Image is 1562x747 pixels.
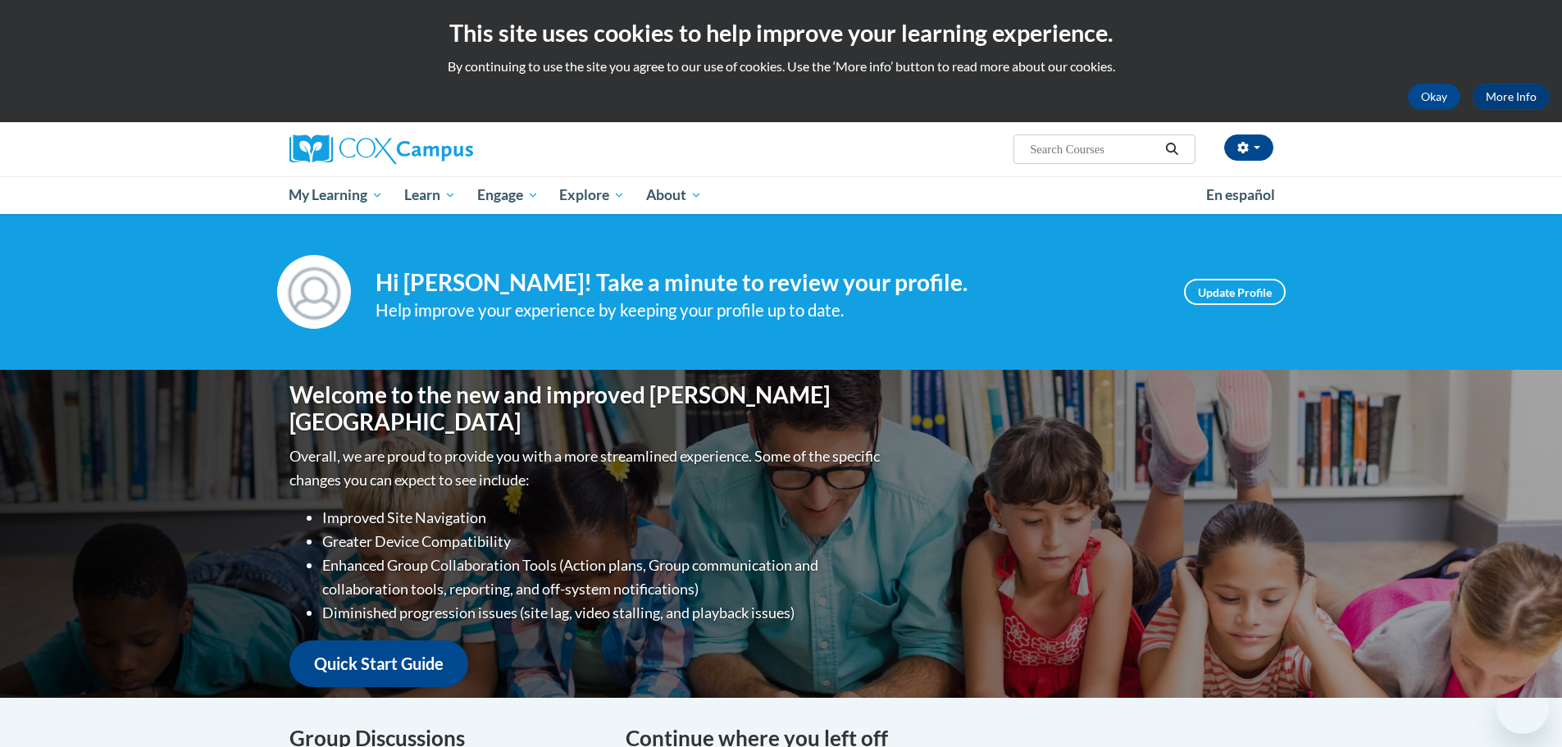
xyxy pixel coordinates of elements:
[1184,279,1286,305] a: Update Profile
[289,134,473,164] img: Cox Campus
[1028,139,1159,159] input: Search Courses
[289,134,601,164] a: Cox Campus
[12,57,1550,75] p: By continuing to use the site you agree to our use of cookies. Use the ‘More info’ button to read...
[289,640,468,687] a: Quick Start Guide
[322,553,884,601] li: Enhanced Group Collaboration Tools (Action plans, Group communication and collaboration tools, re...
[277,255,351,329] img: Profile Image
[646,185,702,205] span: About
[289,381,884,436] h1: Welcome to the new and improved [PERSON_NAME][GEOGRAPHIC_DATA]
[549,176,635,214] a: Explore
[376,269,1159,297] h4: Hi [PERSON_NAME]! Take a minute to review your profile.
[12,16,1550,49] h2: This site uses cookies to help improve your learning experience.
[1473,84,1550,110] a: More Info
[322,530,884,553] li: Greater Device Compatibility
[635,176,713,214] a: About
[322,506,884,530] li: Improved Site Navigation
[289,444,884,492] p: Overall, we are proud to provide you with a more streamlined experience. Some of the specific cha...
[1408,84,1460,110] button: Okay
[1496,681,1549,734] iframe: Button to launch messaging window
[1159,139,1184,159] button: Search
[559,185,625,205] span: Explore
[376,297,1159,324] div: Help improve your experience by keeping your profile up to date.
[265,176,1298,214] div: Main menu
[394,176,467,214] a: Learn
[467,176,549,214] a: Engage
[322,601,884,625] li: Diminished progression issues (site lag, video stalling, and playback issues)
[404,185,456,205] span: Learn
[1206,186,1275,203] span: En español
[289,185,383,205] span: My Learning
[279,176,394,214] a: My Learning
[1224,134,1273,161] button: Account Settings
[1195,178,1286,212] a: En español
[477,185,539,205] span: Engage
